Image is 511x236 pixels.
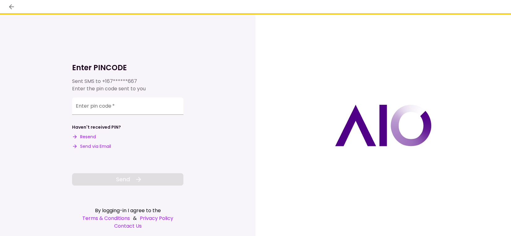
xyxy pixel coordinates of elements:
a: Terms & Conditions [82,214,130,222]
div: & [72,214,183,222]
div: Haven't received PIN? [72,124,121,131]
a: Contact Us [72,222,183,230]
h1: Enter PINCODE [72,63,183,73]
a: Privacy Policy [140,214,173,222]
div: By logging-in I agree to the [72,207,183,214]
button: Resend [72,134,96,140]
img: AIO logo [335,105,432,146]
button: back [6,2,17,12]
button: Send [72,173,183,186]
div: Sent SMS to Enter the pin code sent to you [72,78,183,92]
span: Send [116,175,130,183]
button: Send via Email [72,143,111,150]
